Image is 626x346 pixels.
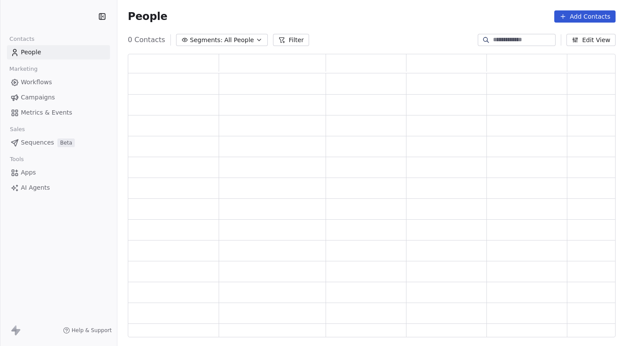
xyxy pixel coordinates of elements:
span: Workflows [21,78,52,87]
button: Add Contacts [554,10,616,23]
span: Campaigns [21,93,55,102]
button: Edit View [566,34,616,46]
span: Segments: [190,36,223,45]
span: Help & Support [72,327,112,334]
a: Campaigns [7,90,110,105]
span: Apps [21,168,36,177]
span: AI Agents [21,183,50,192]
span: People [21,48,41,57]
a: People [7,45,110,59]
a: AI Agents [7,181,110,195]
span: Sales [6,123,29,136]
a: SequencesBeta [7,135,110,150]
a: Workflows [7,75,110,89]
span: Sequences [21,138,54,147]
span: Contacts [6,33,38,46]
a: Metrics & Events [7,105,110,120]
span: 0 Contacts [128,35,165,45]
span: Marketing [6,63,41,76]
a: Apps [7,165,110,180]
span: Metrics & Events [21,108,72,117]
a: Help & Support [63,327,112,334]
span: Tools [6,153,27,166]
button: Filter [273,34,309,46]
span: People [128,10,167,23]
span: All People [224,36,254,45]
span: Beta [57,138,75,147]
